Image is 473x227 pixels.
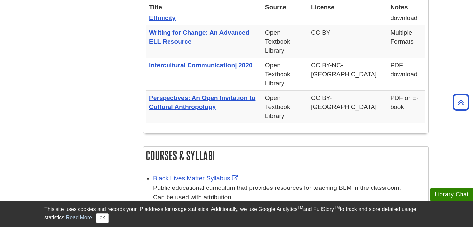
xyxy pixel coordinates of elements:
td: CC BY-NC-[GEOGRAPHIC_DATA] [308,58,388,90]
a: Writing for Change: An Advanced ELL Resource [149,29,249,45]
button: Close [96,213,109,223]
td: PDF download [388,58,425,90]
td: Open Textbook Library [262,90,308,123]
a: Perspectives: An Open Invitation to Cultural Anthropology [149,94,255,110]
a: Link opens in new window [153,175,240,182]
h2: Courses & Syllabi [143,147,428,164]
td: Multiple Formats [388,25,425,58]
div: This site uses cookies and records your IP address for usage statistics. Additionally, we use Goo... [44,205,429,223]
td: Open Textbook Library [262,25,308,58]
a: What We Now Know about Race and Ethnicity [149,6,258,21]
td: PDF or E-book [388,90,425,123]
sup: TM [297,205,303,210]
a: Intercultural Communication| 2020 [149,62,253,69]
sup: TM [334,205,340,210]
a: Read More [66,215,92,220]
button: Library Chat [430,188,473,201]
td: Open Textbook Library [262,58,308,90]
td: CC BY-[GEOGRAPHIC_DATA] [308,90,388,123]
div: Public educational curriculum that provides resources for teaching BLM in the classroom. Can be u... [153,183,425,202]
td: CC BY [308,25,388,58]
a: Back to Top [450,98,471,107]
